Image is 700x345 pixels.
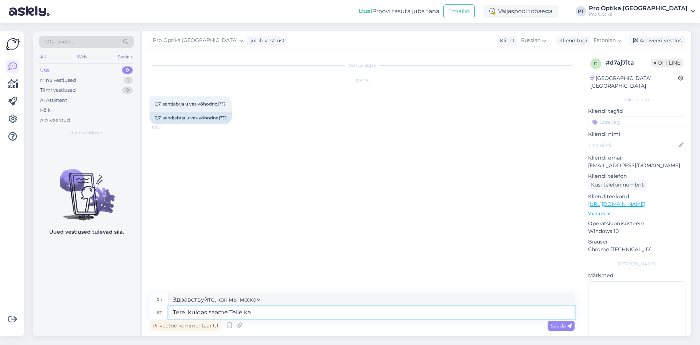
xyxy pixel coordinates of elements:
[40,87,76,94] div: Tiimi vestlused
[589,5,696,17] a: Pro Optika [GEOGRAPHIC_DATA]Pro Optika
[589,5,688,11] div: Pro Optika [GEOGRAPHIC_DATA]
[75,52,88,62] div: Web
[551,322,572,329] span: Saada
[589,11,688,17] div: Pro Optika
[149,62,575,69] div: Vestlus algas
[45,38,74,46] span: Otsi kliente
[443,4,475,18] button: Emailid
[521,37,541,45] span: Russian
[358,7,440,16] div: Proovi tasuta juba täna:
[588,272,685,279] p: Märkmed
[588,96,685,103] div: Kliendi info
[497,37,515,45] div: Klient
[576,6,586,16] div: PT
[49,228,124,236] p: Uued vestlused tulevad siia.
[168,294,575,306] textarea: Здравствуйте, как мы можем
[629,36,685,46] div: Arhiveeri vestlus
[594,61,598,66] span: d
[122,66,133,74] div: 0
[157,306,162,319] div: et
[116,52,134,62] div: Socials
[588,107,685,115] p: Kliendi tag'id
[40,107,51,114] div: Kõik
[588,201,645,207] a: [URL][DOMAIN_NAME]
[590,74,678,90] div: [GEOGRAPHIC_DATA], [GEOGRAPHIC_DATA]
[651,59,683,67] span: Offline
[588,193,685,200] p: Klienditeekond
[588,180,647,190] div: Küsi telefoninumbrit
[588,162,685,169] p: [EMAIL_ADDRESS][DOMAIN_NAME]
[153,37,238,45] span: Pro Optika [GEOGRAPHIC_DATA]
[149,321,221,331] div: Privaatne kommentaar
[39,52,47,62] div: All
[588,210,685,217] p: Vaata edasi ...
[70,130,104,136] span: Uued vestlused
[358,8,372,15] b: Uus!
[588,154,685,162] p: Kliendi email
[588,141,677,149] input: Lisa nimi
[483,5,558,18] div: Väljaspool tööaega
[588,246,685,253] p: Chrome [TECHNICAL_ID]
[155,101,226,107] span: 6,7, sentjabrja u vas võhodnoj???
[149,112,232,124] div: 6,7, sendjabrja u vas võhodnoj???
[588,238,685,246] p: Brauser
[588,261,685,267] div: [PERSON_NAME]
[6,37,20,51] img: Askly Logo
[588,116,685,127] input: Lisa tag
[156,294,163,306] div: ru
[122,87,133,94] div: 0
[248,37,285,45] div: juhib vestlust
[168,306,575,319] textarea: Tere, kuidas saame Teile k
[594,37,616,45] span: Estonian
[40,97,67,104] div: AI Assistent
[40,77,76,84] div: Minu vestlused
[149,77,575,84] div: [DATE]
[40,66,50,74] div: Uus
[40,117,70,124] div: Arhiveeritud
[33,156,140,222] img: No chats
[588,227,685,235] p: Windows 10
[588,172,685,180] p: Kliendi telefon
[588,220,685,227] p: Operatsioonisüsteem
[606,58,651,67] div: # d7aj7ita
[124,77,133,84] div: 1
[588,130,685,138] p: Kliendi nimi
[152,124,179,130] span: 19:03
[556,37,587,45] div: Klienditugi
